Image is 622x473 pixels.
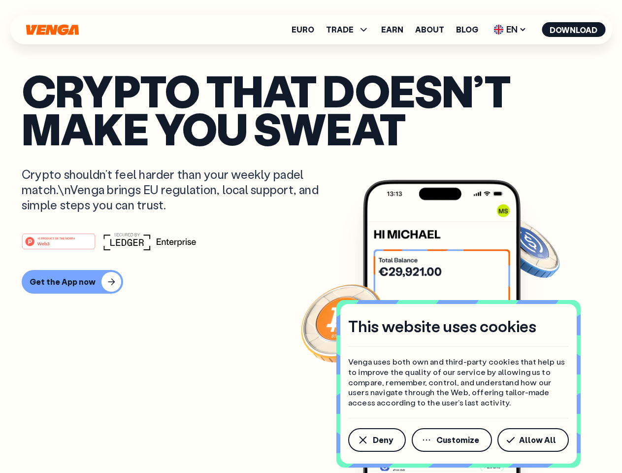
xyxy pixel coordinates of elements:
img: flag-uk [493,25,503,34]
a: #1 PRODUCT OF THE MONTHWeb3 [22,239,96,252]
a: Blog [456,26,478,34]
a: About [415,26,444,34]
span: Customize [436,436,479,444]
span: Allow All [519,436,556,444]
h4: This website uses cookies [348,316,536,337]
a: Earn [381,26,403,34]
img: Bitcoin [299,278,388,367]
span: Deny [373,436,393,444]
button: Allow All [497,428,569,452]
p: Venga uses both own and third-party cookies that help us to improve the quality of our service by... [348,357,569,408]
svg: Home [25,24,80,35]
span: TRADE [326,26,354,34]
div: Get the App now [30,277,96,287]
p: Crypto that doesn’t make you sweat [22,71,600,147]
tspan: #1 PRODUCT OF THE MONTH [37,236,75,239]
p: Crypto shouldn’t feel harder than your weekly padel match.\nVenga brings EU regulation, local sup... [22,167,333,213]
button: Get the App now [22,270,123,294]
span: EN [490,22,530,37]
button: Download [542,22,605,37]
span: TRADE [326,24,369,35]
button: Deny [348,428,406,452]
a: Get the App now [22,270,600,294]
button: Customize [412,428,492,452]
a: Euro [292,26,314,34]
img: USDC coin [491,212,562,283]
tspan: Web3 [37,240,50,246]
